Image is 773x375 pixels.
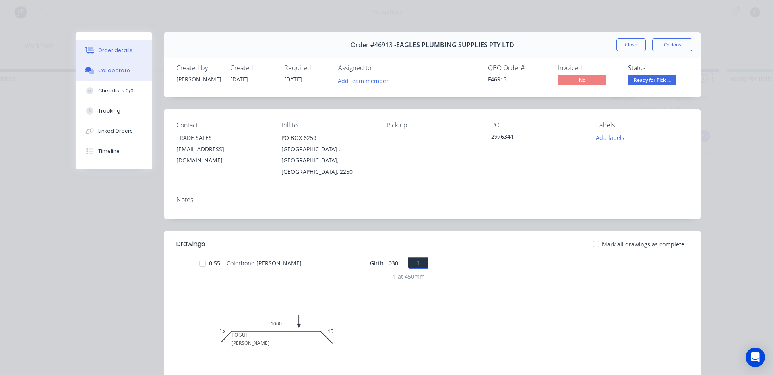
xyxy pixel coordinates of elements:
button: Collaborate [76,60,152,81]
div: Labels [596,121,688,129]
div: PO [491,121,583,129]
button: Timeline [76,141,152,161]
span: Order #46913 - [351,41,396,49]
button: Close [616,38,646,51]
div: Contact [176,121,269,129]
span: [DATE] [230,75,248,83]
div: TRADE SALES [176,132,269,144]
div: [GEOGRAPHIC_DATA] , [GEOGRAPHIC_DATA], [GEOGRAPHIC_DATA], 2250 [281,144,374,177]
button: Tracking [76,101,152,121]
button: 1 [408,257,428,269]
button: Add labels [592,132,629,143]
div: PO BOX 6259[GEOGRAPHIC_DATA] , [GEOGRAPHIC_DATA], [GEOGRAPHIC_DATA], 2250 [281,132,374,177]
div: Open Intercom Messenger [746,348,765,367]
div: 1 at 450mm [393,272,425,281]
span: 0.55 [206,257,223,269]
div: Order details [98,47,132,54]
div: Created by [176,64,221,72]
div: Invoiced [558,64,618,72]
span: Mark all drawings as complete [602,240,684,248]
span: [DATE] [284,75,302,83]
button: Ready for Pick ... [628,75,676,87]
div: Notes [176,196,688,204]
button: Options [652,38,692,51]
span: Colorbond [PERSON_NAME] [223,257,305,269]
div: Bill to [281,121,374,129]
span: Ready for Pick ... [628,75,676,85]
div: Pick up [386,121,479,129]
div: Collaborate [98,67,130,74]
div: PO BOX 6259 [281,132,374,144]
div: Linked Orders [98,127,133,135]
div: Status [628,64,688,72]
button: Checklists 0/0 [76,81,152,101]
button: Add team member [334,75,393,86]
span: Girth 1030 [370,257,398,269]
div: F46913 [488,75,548,83]
div: [PERSON_NAME] [176,75,221,83]
span: No [558,75,606,85]
button: Order details [76,40,152,60]
div: Drawings [176,239,205,249]
div: TRADE SALES[EMAIL_ADDRESS][DOMAIN_NAME] [176,132,269,166]
span: EAGLES PLUMBING SUPPLIES PTY LTD [396,41,514,49]
div: Tracking [98,107,120,115]
button: Linked Orders [76,121,152,141]
div: QBO Order # [488,64,548,72]
div: Created [230,64,275,72]
div: 2976341 [491,132,583,144]
div: [EMAIL_ADDRESS][DOMAIN_NAME] [176,144,269,166]
div: Required [284,64,329,72]
div: Timeline [98,148,120,155]
button: Add team member [338,75,393,86]
div: Checklists 0/0 [98,87,134,94]
div: Assigned to [338,64,419,72]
